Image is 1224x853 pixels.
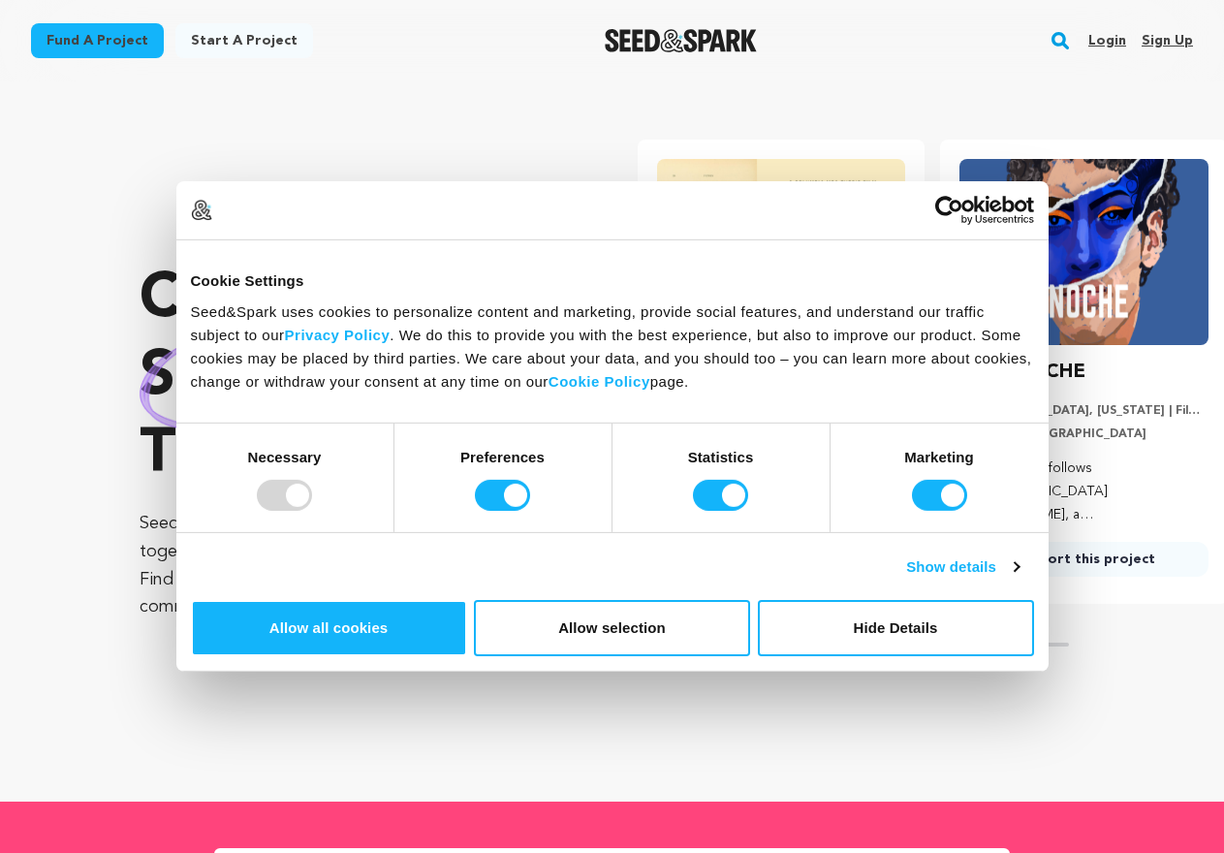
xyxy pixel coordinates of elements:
button: Allow selection [474,600,750,656]
a: Fund a project [31,23,164,58]
strong: Necessary [248,448,322,464]
a: Usercentrics Cookiebot - opens in a new window [864,196,1034,225]
button: Allow all cookies [191,600,467,656]
img: hand sketched image [140,326,344,431]
div: Seed&Spark uses cookies to personalize content and marketing, provide social features, and unders... [191,300,1034,393]
a: Login [1088,25,1126,56]
p: Drama, [DEMOGRAPHIC_DATA] [959,426,1208,442]
p: Seed&Spark is where creators and audiences work together to bring incredible new projects to life... [140,510,560,621]
strong: Statistics [688,448,754,464]
a: Support this project [959,542,1208,577]
strong: Preferences [460,448,545,464]
a: Show details [906,555,1019,579]
a: Start a project [175,23,313,58]
img: White Snake image [657,159,906,345]
div: Cookie Settings [191,269,1034,293]
img: Seed&Spark Logo Dark Mode [605,29,757,52]
img: logo [191,200,212,221]
p: [GEOGRAPHIC_DATA], [US_STATE] | Film Short [959,403,1208,419]
a: Seed&Spark Homepage [605,29,757,52]
p: Crowdfunding that . [140,262,560,494]
p: ESTA NOCHE follows [DEMOGRAPHIC_DATA] [PERSON_NAME], a [DEMOGRAPHIC_DATA], homeless runaway, conf... [959,458,1208,526]
a: Privacy Policy [285,326,391,342]
a: Cookie Policy [549,372,650,389]
a: Sign up [1142,25,1193,56]
button: Hide Details [758,600,1034,656]
img: ESTA NOCHE image [959,159,1208,345]
strong: Marketing [904,448,974,464]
